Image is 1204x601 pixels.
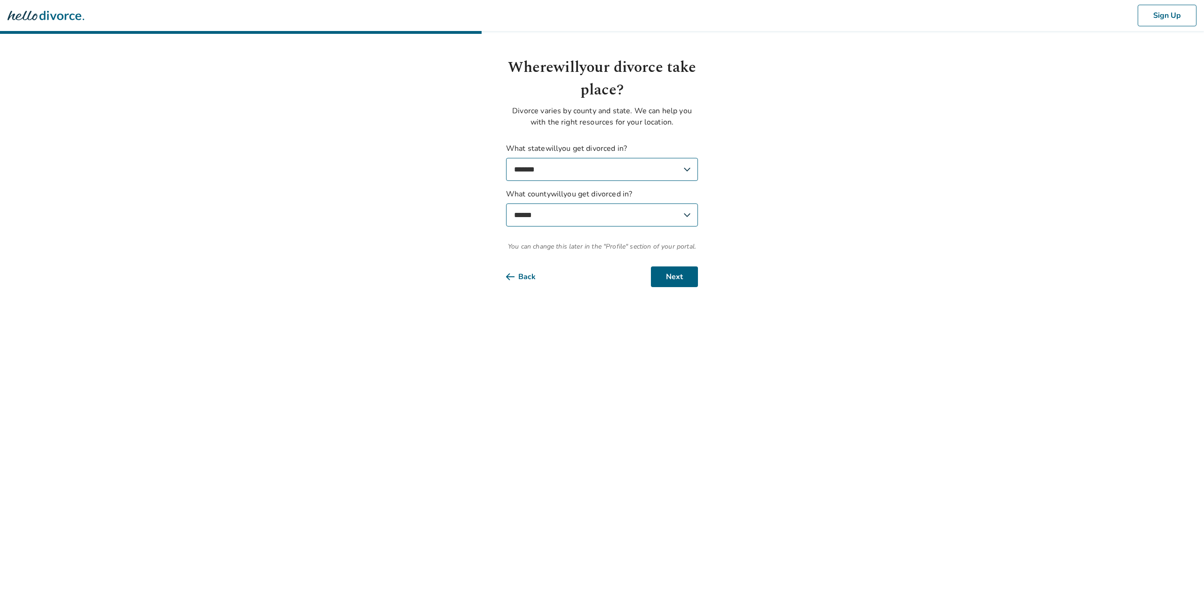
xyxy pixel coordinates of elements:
label: What state will you get divorced in? [506,143,698,181]
button: Back [506,266,551,287]
select: What countywillyou get divorced in? [506,203,698,226]
button: Next [651,266,698,287]
label: What county will you get divorced in? [506,188,698,226]
span: You can change this later in the "Profile" section of your portal. [506,242,698,251]
p: Divorce varies by county and state. We can help you with the right resources for your location. [506,105,698,128]
h1: Where will your divorce take place? [506,56,698,101]
iframe: Chat Widget [1157,556,1204,601]
button: Sign Up [1138,5,1196,26]
select: What statewillyou get divorced in? [506,158,698,181]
